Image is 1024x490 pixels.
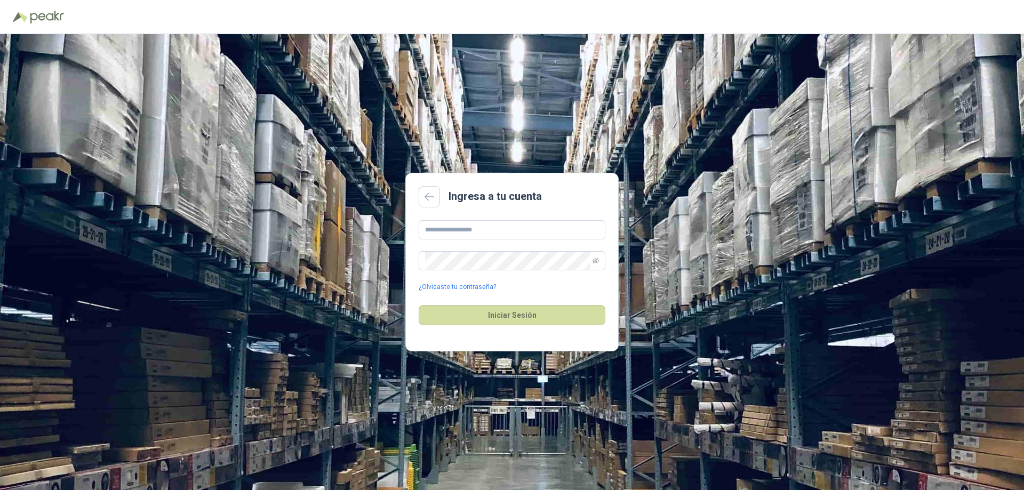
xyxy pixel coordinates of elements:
img: Peakr [30,11,64,23]
img: Logo [13,12,28,22]
a: ¿Olvidaste tu contraseña? [419,282,496,292]
h2: Ingresa a tu cuenta [449,188,542,205]
span: eye-invisible [593,258,599,264]
button: Iniciar Sesión [419,305,605,325]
